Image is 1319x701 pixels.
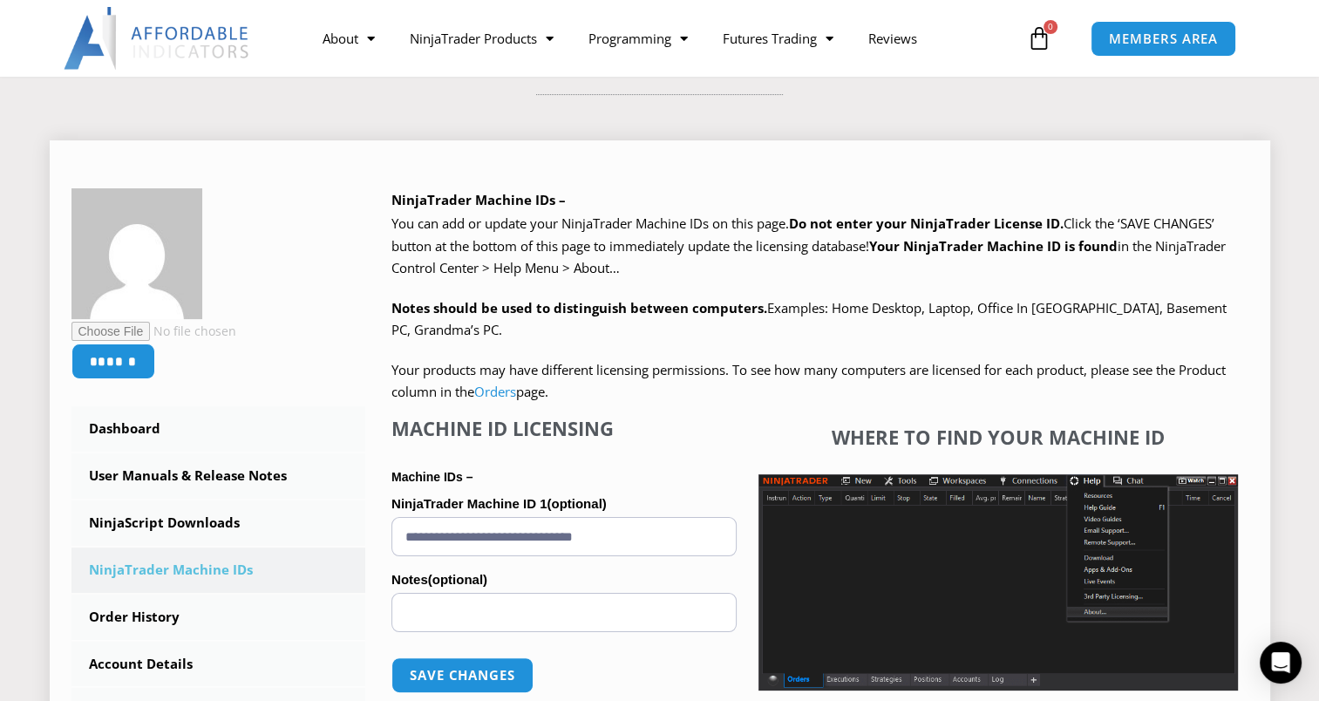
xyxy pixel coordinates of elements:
span: (optional) [547,496,606,511]
a: NinjaTrader Products [392,18,571,58]
span: Your products may have different licensing permissions. To see how many computers are licensed fo... [391,361,1226,401]
a: NinjaScript Downloads [71,500,366,546]
h4: Machine ID Licensing [391,417,737,439]
a: Orders [474,383,516,400]
b: NinjaTrader Machine IDs – [391,191,566,208]
a: Dashboard [71,406,366,452]
a: NinjaTrader Machine IDs [71,548,366,593]
a: Futures Trading [705,18,851,58]
a: Programming [571,18,705,58]
span: MEMBERS AREA [1109,32,1218,45]
a: 0 [1001,13,1078,64]
button: Save changes [391,657,534,693]
h4: Where to find your Machine ID [758,425,1238,448]
nav: Menu [305,18,1023,58]
span: 0 [1044,20,1057,34]
span: Click the ‘SAVE CHANGES’ button at the bottom of this page to immediately update the licensing da... [391,214,1226,276]
img: LogoAI | Affordable Indicators – NinjaTrader [64,7,251,70]
strong: Notes should be used to distinguish between computers. [391,299,767,316]
strong: Machine IDs – [391,470,473,484]
span: You can add or update your NinjaTrader Machine IDs on this page. [391,214,789,232]
img: Screenshot 2025-01-17 1155544 | Affordable Indicators – NinjaTrader [758,474,1238,691]
a: About [305,18,392,58]
a: MEMBERS AREA [1091,21,1236,57]
label: NinjaTrader Machine ID 1 [391,491,737,517]
a: User Manuals & Release Notes [71,453,366,499]
a: Order History [71,595,366,640]
b: Do not enter your NinjaTrader License ID. [789,214,1064,232]
span: Examples: Home Desktop, Laptop, Office In [GEOGRAPHIC_DATA], Basement PC, Grandma’s PC. [391,299,1227,339]
strong: Your NinjaTrader Machine ID is found [869,237,1118,255]
a: Account Details [71,642,366,687]
label: Notes [391,567,737,593]
a: Reviews [851,18,935,58]
div: Open Intercom Messenger [1260,642,1302,684]
span: (optional) [428,572,487,587]
img: 698de9d3a4b3fac05368501df799d94a764755f0513a12cba61beec75de91eb9 [71,188,202,319]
